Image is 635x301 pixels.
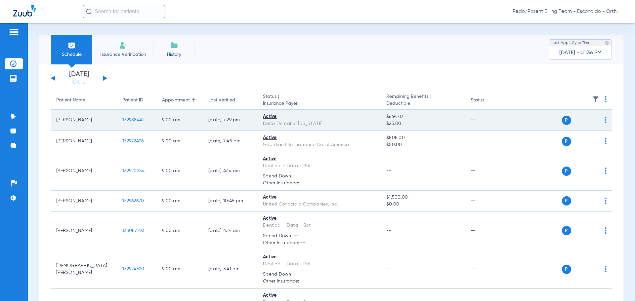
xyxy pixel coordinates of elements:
td: 9:00 AM [157,250,203,289]
div: Active [263,156,376,163]
div: Dentical - Data - Bot [263,222,376,229]
div: Last Verified [208,97,252,104]
span: 132988442 [122,118,145,122]
span: [DATE] - 01:36 PM [559,50,602,56]
td: [DATE] 3:41 AM [203,250,258,289]
span: $50.00 [386,141,460,148]
div: Appointment [162,97,190,104]
span: Other Insurance: -- [263,180,376,187]
span: $808.00 [386,134,460,141]
td: -- [465,110,510,131]
span: P [562,167,571,176]
div: Appointment [162,97,198,104]
div: Active [263,292,376,299]
td: 9:00 AM [157,152,203,191]
div: Last Verified [208,97,235,104]
div: Patient Name [56,97,112,104]
div: Delta Dental of [US_STATE] [263,120,376,127]
span: Insurance Verification [97,51,148,58]
div: United Concordia Companies, Inc. [263,201,376,208]
td: [DATE] 4:14 AM [203,152,258,191]
img: last sync help info [605,41,609,45]
span: 133087293 [122,228,144,233]
img: group-dot-blue.svg [605,96,607,102]
span: P [562,137,571,146]
span: Other Insurance: -- [263,240,376,246]
td: -- [465,152,510,191]
td: [DATE] 7:45 PM [203,131,258,152]
span: Insurance Payer [263,100,376,107]
span: P [562,116,571,125]
span: 132920254 [122,169,145,173]
span: Deductible [386,100,460,107]
span: -- [386,169,391,173]
div: Patient ID [122,97,151,104]
td: -- [465,131,510,152]
td: [DATE] 7:29 PM [203,110,258,131]
th: Remaining Benefits | [381,91,465,110]
span: -- [386,228,391,233]
span: $1,500.00 [386,194,460,201]
td: [PERSON_NAME] [51,131,117,152]
td: -- [465,191,510,212]
img: group-dot-blue.svg [605,266,607,272]
td: -- [465,212,510,250]
img: group-dot-blue.svg [605,168,607,174]
td: 9:00 AM [157,212,203,250]
td: 9:00 AM [157,131,203,152]
span: $0.00 [386,201,460,208]
img: Zuub Logo [13,5,36,17]
span: Spend Down: -- [263,173,376,180]
input: Search for patients [83,5,165,18]
span: Last Appt. Sync Time: [552,40,591,46]
span: Pedo/Parent Billing Team - Escondido - Ortho | The Super Dentists [513,8,622,15]
td: [DATE] 10:45 PM [203,191,258,212]
span: History [158,51,190,58]
span: Schedule [56,51,87,58]
span: $669.70 [386,113,460,120]
td: [PERSON_NAME] [51,191,117,212]
img: Search Icon [86,9,92,15]
img: hamburger-icon [9,28,19,36]
img: group-dot-blue.svg [605,117,607,123]
td: 9:00 AM [157,191,203,212]
span: P [562,226,571,235]
div: Active [263,113,376,120]
li: [DATE] [59,71,99,86]
div: Dentical - Data - Bot [263,261,376,268]
td: [PERSON_NAME] [51,212,117,250]
span: Other Insurance: -- [263,278,376,285]
div: Active [263,134,376,141]
div: Patient ID [122,97,143,104]
span: -- [386,267,391,271]
span: P [562,196,571,206]
div: Guardian Life Insurance Co. of America [263,141,376,148]
div: Active [263,194,376,201]
td: [DEMOGRAPHIC_DATA][PERSON_NAME] [51,250,117,289]
th: Status | [258,91,381,110]
img: group-dot-blue.svg [605,198,607,204]
img: group-dot-blue.svg [605,227,607,234]
a: [DATE] [59,79,99,86]
div: Active [263,215,376,222]
img: Manual Insurance Verification [119,41,127,49]
div: Active [263,254,376,261]
div: Dentical - Data - Bot [263,163,376,169]
td: 9:00 AM [157,110,203,131]
td: [PERSON_NAME] [51,152,117,191]
td: [DATE] 4:14 AM [203,212,258,250]
span: Spend Down: -- [263,233,376,240]
span: P [562,265,571,274]
span: 132924620 [122,267,144,271]
div: Patient Name [56,97,85,104]
img: History [170,41,178,49]
span: 132962670 [122,199,144,203]
td: [PERSON_NAME] [51,110,117,131]
th: Status [465,91,510,110]
img: Schedule [68,41,76,49]
span: $25.00 [386,120,460,127]
td: -- [465,250,510,289]
span: Spend Down: -- [263,271,376,278]
span: 132972426 [122,139,144,143]
img: group-dot-blue.svg [605,138,607,144]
